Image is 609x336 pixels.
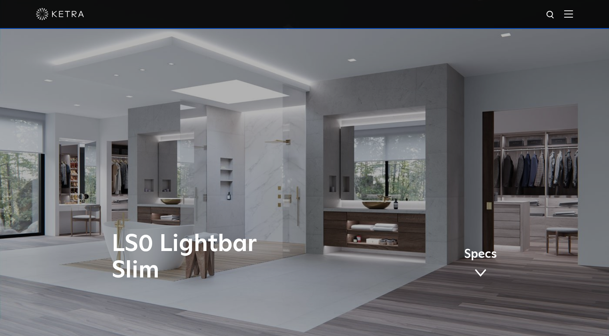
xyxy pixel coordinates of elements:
[36,8,84,20] img: ketra-logo-2019-white
[112,231,338,284] h1: LS0 Lightbar Slim
[546,10,556,20] img: search icon
[564,10,573,18] img: Hamburger%20Nav.svg
[464,249,497,280] a: Specs
[464,249,497,260] span: Specs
